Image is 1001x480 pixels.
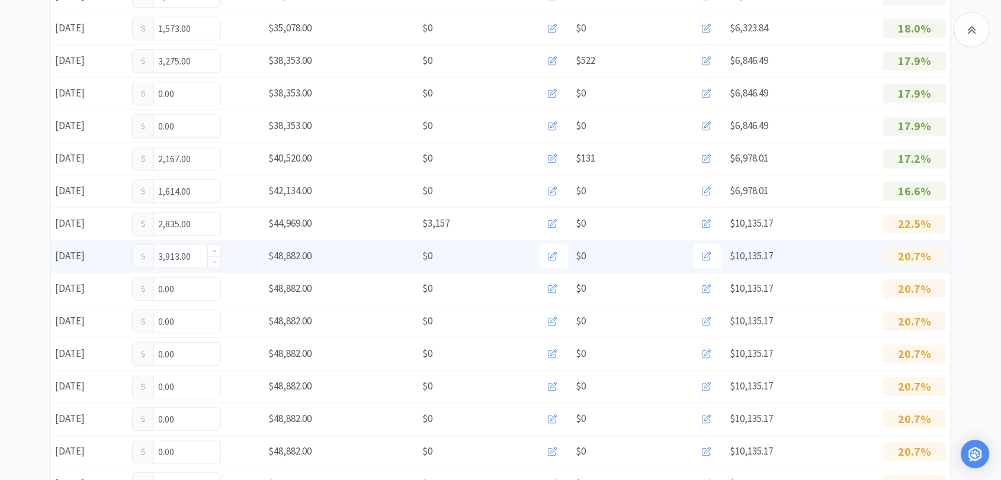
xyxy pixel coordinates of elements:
[576,183,586,199] span: $0
[268,54,312,67] span: $38,353.00
[51,439,128,463] div: [DATE]
[883,312,946,331] p: 20.7%
[268,412,312,425] span: $48,882.00
[730,444,773,458] span: $10,135.17
[422,281,432,297] span: $0
[730,119,768,132] span: $6,846.49
[422,20,432,36] span: $0
[730,152,768,165] span: $6,978.01
[576,53,595,69] span: $522
[883,149,946,168] p: 17.2%
[422,443,432,459] span: $0
[268,249,312,262] span: $48,882.00
[883,214,946,233] p: 22.5%
[268,314,312,327] span: $48,882.00
[961,440,989,468] div: Open Intercom Messenger
[51,407,128,431] div: [DATE]
[576,118,586,134] span: $0
[730,217,773,230] span: $10,135.17
[576,411,586,427] span: $0
[576,150,595,166] span: $131
[268,152,312,165] span: $40,520.00
[730,86,768,99] span: $6,846.49
[208,245,220,256] span: Increase Value
[422,183,432,199] span: $0
[51,114,128,138] div: [DATE]
[576,281,586,297] span: $0
[576,378,586,394] span: $0
[268,119,312,132] span: $38,353.00
[208,256,220,268] span: Decrease Value
[422,346,432,362] span: $0
[883,377,946,396] p: 20.7%
[576,85,586,101] span: $0
[883,344,946,363] p: 20.7%
[883,19,946,38] p: 18.0%
[51,211,128,236] div: [DATE]
[51,81,128,105] div: [DATE]
[576,443,586,459] span: $0
[730,379,773,392] span: $10,135.17
[730,184,768,197] span: $6,978.01
[730,54,768,67] span: $6,846.49
[422,411,432,427] span: $0
[730,412,773,425] span: $10,135.17
[268,184,312,197] span: $42,134.00
[51,276,128,301] div: [DATE]
[730,249,773,262] span: $10,135.17
[730,21,768,34] span: $6,323.84
[51,244,128,268] div: [DATE]
[213,249,217,253] i: icon: up
[422,150,432,166] span: $0
[576,215,586,231] span: $0
[51,146,128,170] div: [DATE]
[268,347,312,360] span: $48,882.00
[730,347,773,360] span: $10,135.17
[422,313,432,329] span: $0
[883,247,946,266] p: 20.7%
[883,51,946,70] p: 17.9%
[51,49,128,73] div: [DATE]
[51,342,128,366] div: [DATE]
[268,86,312,99] span: $38,353.00
[422,215,450,231] span: $3,157
[576,346,586,362] span: $0
[883,84,946,103] p: 17.9%
[883,182,946,201] p: 16.6%
[422,85,432,101] span: $0
[422,53,432,69] span: $0
[268,282,312,295] span: $48,882.00
[730,282,773,295] span: $10,135.17
[883,279,946,298] p: 20.7%
[422,248,432,264] span: $0
[51,309,128,333] div: [DATE]
[268,379,312,392] span: $48,882.00
[576,20,586,36] span: $0
[883,442,946,461] p: 20.7%
[422,118,432,134] span: $0
[576,313,586,329] span: $0
[422,378,432,394] span: $0
[883,117,946,136] p: 17.9%
[268,217,312,230] span: $44,969.00
[213,260,217,264] i: icon: down
[268,21,312,34] span: $35,078.00
[51,179,128,203] div: [DATE]
[51,374,128,398] div: [DATE]
[730,314,773,327] span: $10,135.17
[576,248,586,264] span: $0
[883,410,946,429] p: 20.7%
[268,444,312,458] span: $48,882.00
[51,16,128,40] div: [DATE]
